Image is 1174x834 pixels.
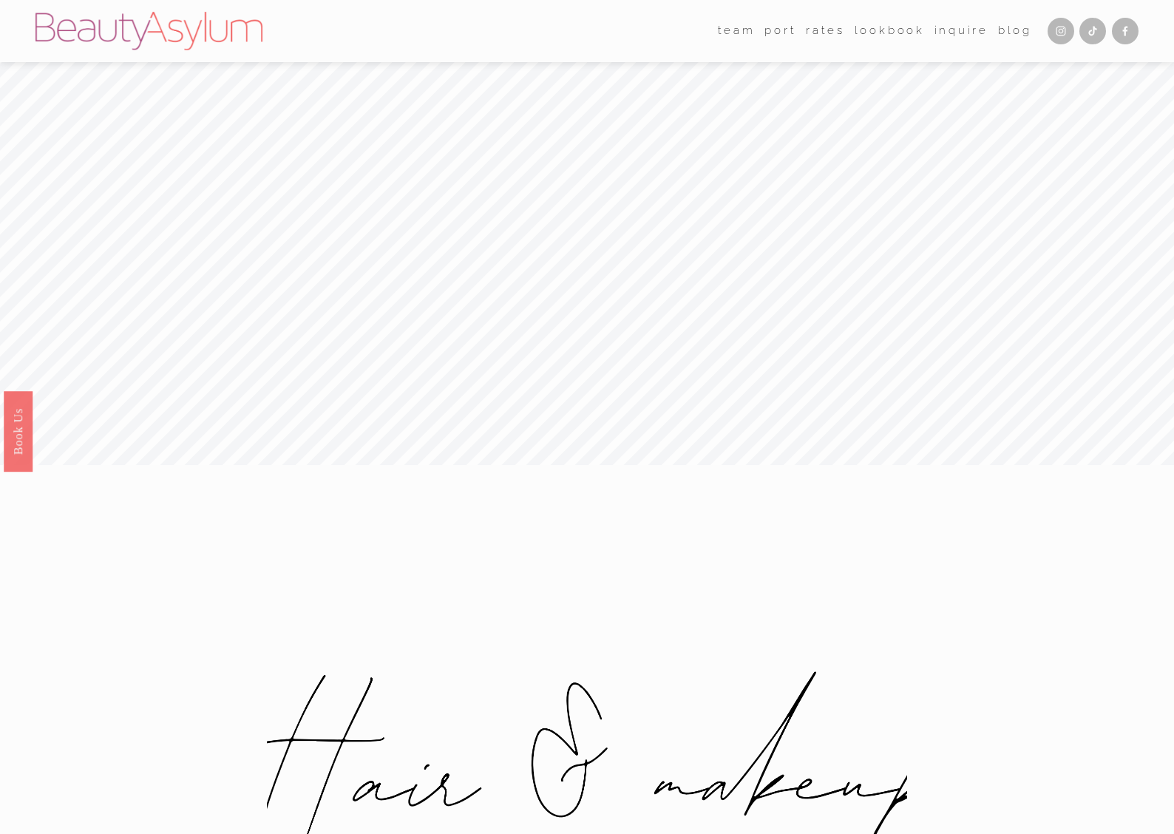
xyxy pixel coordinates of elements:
a: TikTok [1079,18,1106,44]
a: Facebook [1112,18,1139,44]
a: folder dropdown [718,20,756,42]
a: Blog [998,20,1032,42]
a: Book Us [4,391,33,472]
a: Lookbook [855,20,925,42]
a: Rates [806,20,845,42]
a: Inquire [934,20,988,42]
a: port [764,20,796,42]
a: Instagram [1048,18,1074,44]
span: team [718,21,756,41]
img: Beauty Asylum | Bridal Hair &amp; Makeup Charlotte &amp; Atlanta [35,12,262,50]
